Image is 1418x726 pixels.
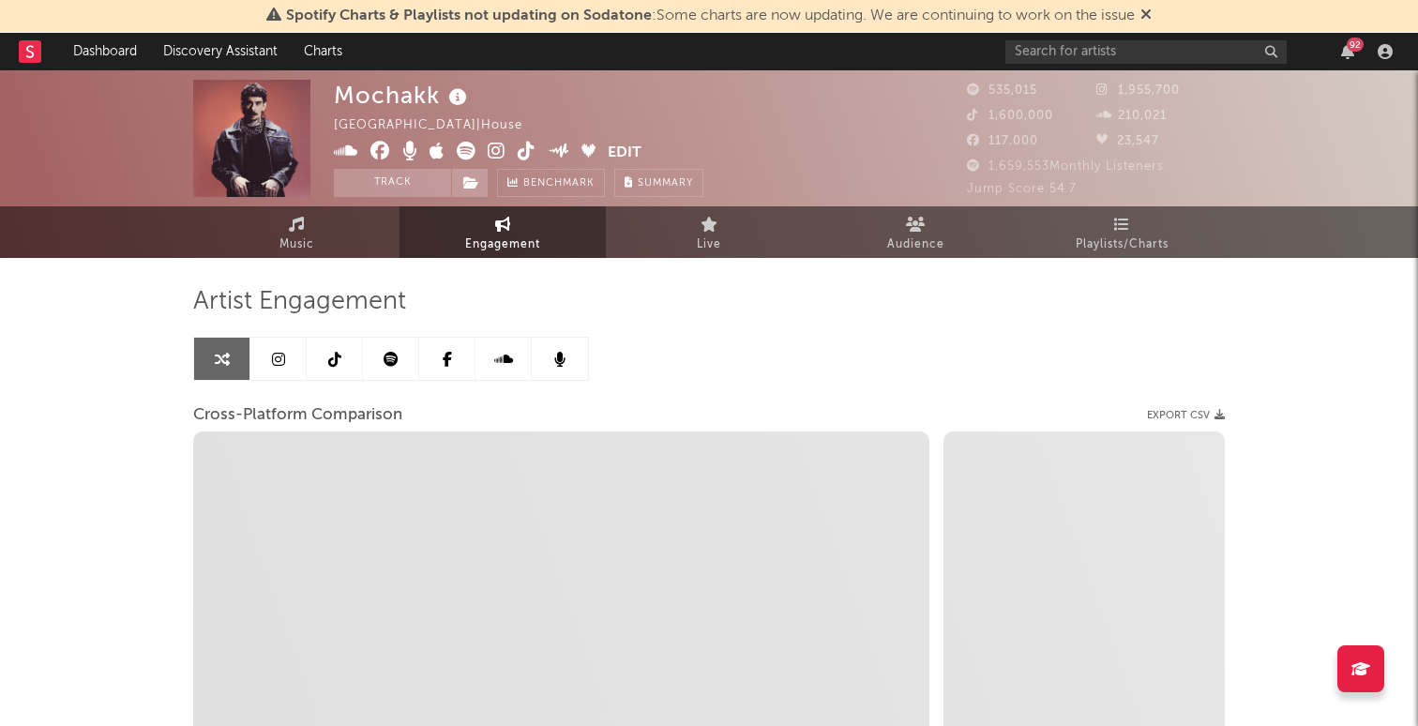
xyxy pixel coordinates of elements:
[291,33,355,70] a: Charts
[1096,110,1167,122] span: 210,021
[1096,84,1180,97] span: 1,955,700
[279,234,314,256] span: Music
[286,8,1135,23] span: : Some charts are now updating. We are continuing to work on the issue
[193,206,400,258] a: Music
[967,84,1037,97] span: 535,015
[60,33,150,70] a: Dashboard
[967,110,1053,122] span: 1,600,000
[887,234,944,256] span: Audience
[606,206,812,258] a: Live
[523,173,595,195] span: Benchmark
[334,169,451,197] button: Track
[1018,206,1225,258] a: Playlists/Charts
[812,206,1018,258] a: Audience
[638,178,693,189] span: Summary
[497,169,605,197] a: Benchmark
[193,291,406,313] span: Artist Engagement
[614,169,703,197] button: Summary
[334,80,472,111] div: Mochakk
[967,160,1164,173] span: 1,659,553 Monthly Listeners
[1341,44,1354,59] button: 92
[150,33,291,70] a: Discovery Assistant
[608,142,641,165] button: Edit
[465,234,540,256] span: Engagement
[1096,135,1159,147] span: 23,547
[400,206,606,258] a: Engagement
[697,234,721,256] span: Live
[1076,234,1169,256] span: Playlists/Charts
[967,135,1038,147] span: 117,000
[1140,8,1152,23] span: Dismiss
[1005,40,1287,64] input: Search for artists
[1147,410,1225,421] button: Export CSV
[967,183,1077,195] span: Jump Score: 54.7
[286,8,652,23] span: Spotify Charts & Playlists not updating on Sodatone
[334,114,544,137] div: [GEOGRAPHIC_DATA] | House
[193,404,402,427] span: Cross-Platform Comparison
[1347,38,1364,52] div: 92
